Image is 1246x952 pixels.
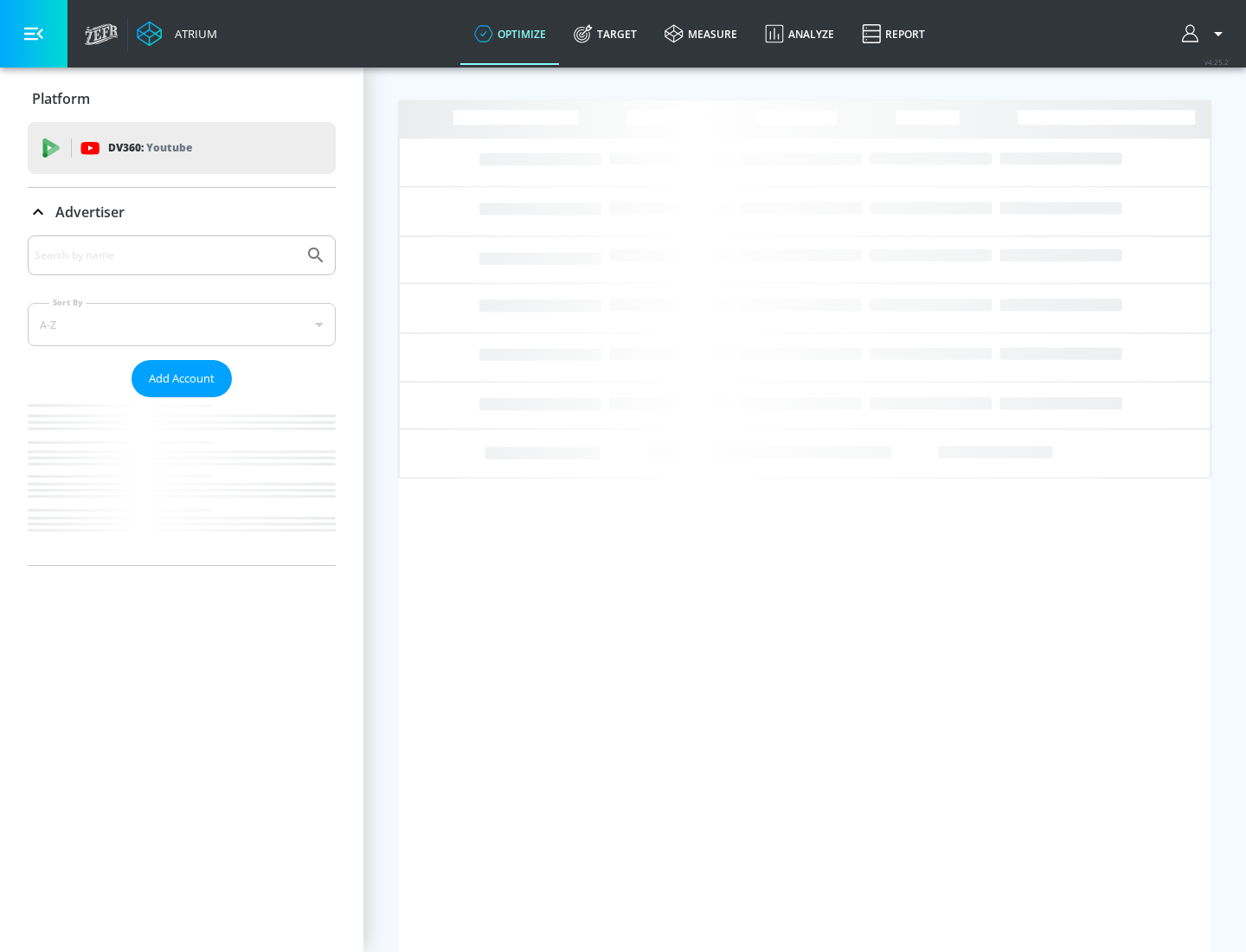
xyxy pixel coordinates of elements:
a: measure [651,3,751,65]
a: Target [560,3,651,65]
label: Sort By [49,297,87,308]
p: Youtube [146,138,192,157]
nav: list of Advertiser [28,397,336,565]
button: Add Account [132,360,232,397]
div: A-Z [28,303,336,346]
a: Report [848,3,939,65]
a: Atrium [137,21,217,47]
div: DV360: Youtube [28,122,336,174]
span: v 4.25.2 [1204,57,1229,67]
div: Platform [28,74,336,123]
a: optimize [460,3,560,65]
p: Advertiser [55,203,125,222]
div: Atrium [168,26,217,42]
p: DV360: [108,138,192,158]
span: Add Account [149,369,215,389]
p: Platform [32,89,90,108]
div: Advertiser [28,235,336,565]
input: Search by name [35,244,297,267]
a: Analyze [751,3,848,65]
div: Advertiser [28,188,336,236]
